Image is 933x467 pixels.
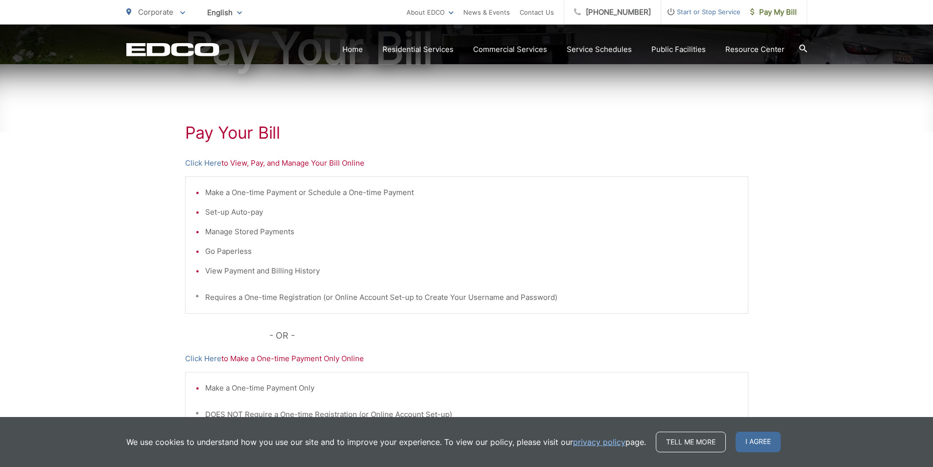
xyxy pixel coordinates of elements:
p: - OR - [269,328,748,343]
a: Click Here [185,353,221,365]
a: Contact Us [520,6,554,18]
a: News & Events [463,6,510,18]
li: Manage Stored Payments [205,226,738,238]
span: Corporate [138,7,173,17]
span: English [200,4,249,21]
h1: Pay Your Bill [185,123,748,143]
a: Tell me more [656,432,726,452]
li: Go Paperless [205,246,738,257]
a: Public Facilities [651,44,706,55]
p: We use cookies to understand how you use our site and to improve your experience. To view our pol... [126,436,646,448]
span: Pay My Bill [750,6,797,18]
a: Commercial Services [473,44,547,55]
p: * DOES NOT Require a One-time Registration (or Online Account Set-up) [195,409,738,420]
li: Make a One-time Payment or Schedule a One-time Payment [205,187,738,198]
p: * Requires a One-time Registration (or Online Account Set-up to Create Your Username and Password) [195,292,738,303]
p: to Make a One-time Payment Only Online [185,353,748,365]
a: Residential Services [383,44,454,55]
li: Make a One-time Payment Only [205,382,738,394]
a: Resource Center [725,44,785,55]
a: Click Here [185,157,221,169]
p: to View, Pay, and Manage Your Bill Online [185,157,748,169]
a: About EDCO [407,6,454,18]
a: EDCD logo. Return to the homepage. [126,43,219,56]
a: Home [342,44,363,55]
span: I agree [736,432,781,452]
a: Service Schedules [567,44,632,55]
a: privacy policy [573,436,625,448]
li: Set-up Auto-pay [205,206,738,218]
li: View Payment and Billing History [205,265,738,277]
